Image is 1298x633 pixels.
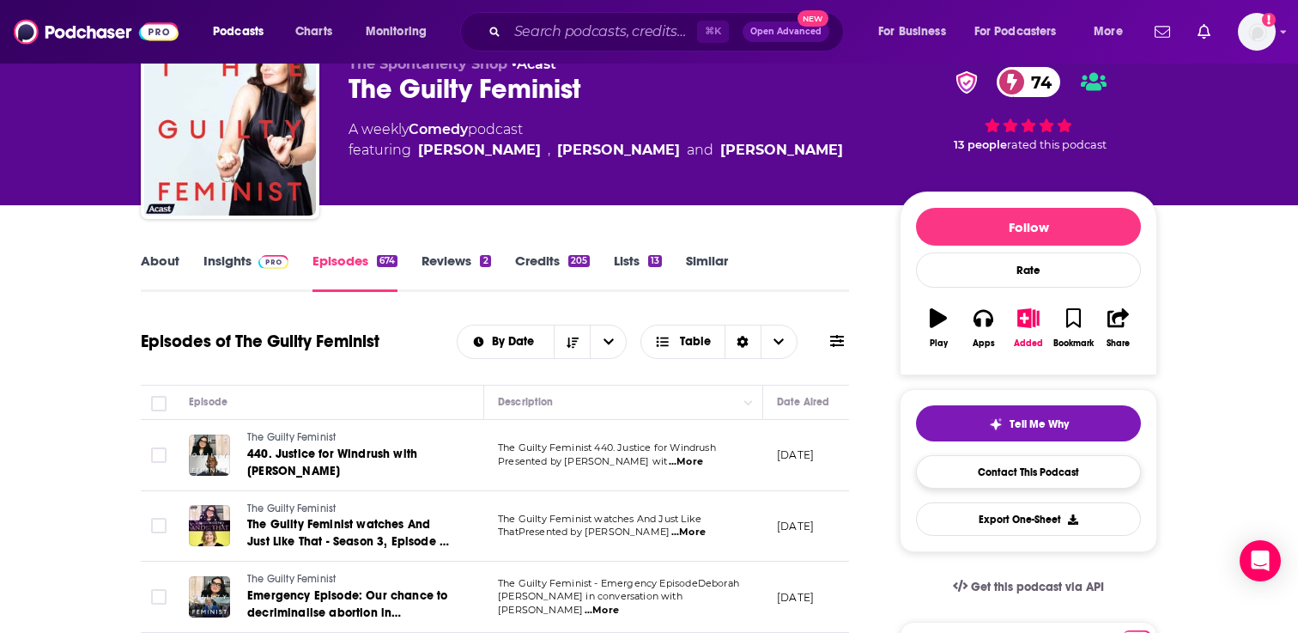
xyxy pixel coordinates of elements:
[366,20,427,44] span: Monitoring
[498,392,553,412] div: Description
[939,566,1118,608] a: Get this podcast via API
[963,18,1082,46] button: open menu
[878,20,946,44] span: For Business
[476,12,860,52] div: Search podcasts, credits, & more...
[671,526,706,539] span: ...More
[409,121,468,137] a: Comedy
[989,417,1003,431] img: tell me why sparkle
[648,255,662,267] div: 13
[247,446,453,480] a: 440. Justice for Windrush with [PERSON_NAME]
[457,325,628,359] h2: Choose List sort
[557,140,680,161] a: Deborah Frances
[798,10,828,27] span: New
[247,431,336,443] span: The Guilty Feminist
[743,21,829,42] button: Open AdvancedNew
[213,20,264,44] span: Podcasts
[1238,13,1276,51] button: Show profile menu
[203,253,288,292] a: InsightsPodchaser Pro
[141,331,379,352] h1: Episodes of The Guilty Feminist
[1096,297,1141,359] button: Share
[1238,13,1276,51] img: User Profile
[151,447,167,463] span: Toggle select row
[697,21,729,43] span: ⌘ K
[1094,20,1123,44] span: More
[349,140,843,161] span: featuring
[720,140,843,161] a: Jessica Fostekew
[916,455,1141,489] a: Contact This Podcast
[247,502,453,517] a: The Guilty Feminist
[295,20,332,44] span: Charts
[492,336,540,348] span: By Date
[201,18,286,46] button: open menu
[247,572,453,587] a: The Guilty Feminist
[916,297,961,359] button: Play
[687,140,713,161] span: and
[144,44,316,216] img: The Guilty Feminist
[418,140,541,161] a: Helena Wadia
[517,56,556,72] a: Acast
[1014,67,1060,97] span: 74
[284,18,343,46] a: Charts
[498,577,739,589] span: The Guilty Feminist - Emergency EpisodeDeborah
[458,336,555,348] button: open menu
[14,15,179,48] img: Podchaser - Follow, Share and Rate Podcasts
[498,455,667,467] span: Presented by [PERSON_NAME] wit
[900,56,1157,162] div: verified Badge74 13 peoplerated this podcast
[349,56,507,72] span: The Spontaneity Shop
[1107,338,1130,349] div: Share
[750,27,822,36] span: Open Advanced
[1051,297,1095,359] button: Bookmark
[247,430,453,446] a: The Guilty Feminist
[971,580,1104,594] span: Get this podcast via API
[640,325,798,359] button: Choose View
[725,326,761,358] div: Sort Direction
[1014,338,1043,349] div: Added
[1006,297,1051,359] button: Added
[247,587,453,622] a: Emergency Episode: Our chance to decriminalise abortion in [GEOGRAPHIC_DATA] and [GEOGRAPHIC_DATA]
[247,517,449,566] span: The Guilty Feminist watches And Just Like That - Season 3, Episode 3 with [PERSON_NAME]
[1082,18,1144,46] button: open menu
[480,255,490,267] div: 2
[554,326,590,358] button: Sort Direction
[141,253,179,292] a: About
[1148,17,1177,46] a: Show notifications dropdown
[1238,13,1276,51] span: Logged in as adrian.villarreal
[498,441,716,453] span: The Guilty Feminist 440. Justice for Windrush
[548,140,550,161] span: ,
[377,255,397,267] div: 674
[151,589,167,605] span: Toggle select row
[997,67,1060,97] a: 74
[866,18,967,46] button: open menu
[1240,540,1281,581] div: Open Intercom Messenger
[515,253,590,292] a: Credits205
[498,590,682,616] span: [PERSON_NAME] in conversation with [PERSON_NAME]
[151,518,167,533] span: Toggle select row
[590,326,626,358] button: open menu
[507,18,697,46] input: Search podcasts, credits, & more...
[916,208,1141,246] button: Follow
[568,255,590,267] div: 205
[349,119,843,161] div: A weekly podcast
[1007,138,1107,151] span: rated this podcast
[973,338,995,349] div: Apps
[247,516,453,551] a: The Guilty Feminist watches And Just Like That - Season 3, Episode 3 with [PERSON_NAME]
[738,393,759,413] button: Column Actions
[422,253,490,292] a: Reviews2
[247,573,336,585] span: The Guilty Feminist
[1191,17,1217,46] a: Show notifications dropdown
[1262,13,1276,27] svg: Add a profile image
[974,20,1057,44] span: For Podcasters
[777,447,814,462] p: [DATE]
[498,513,701,525] span: The Guilty Feminist watches And Just Like
[585,604,619,618] span: ...More
[916,405,1141,441] button: tell me why sparkleTell Me Why
[954,138,1007,151] span: 13 people
[950,71,983,94] img: verified Badge
[312,253,397,292] a: Episodes674
[930,338,948,349] div: Play
[512,56,556,72] span: •
[916,502,1141,536] button: Export One-Sheet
